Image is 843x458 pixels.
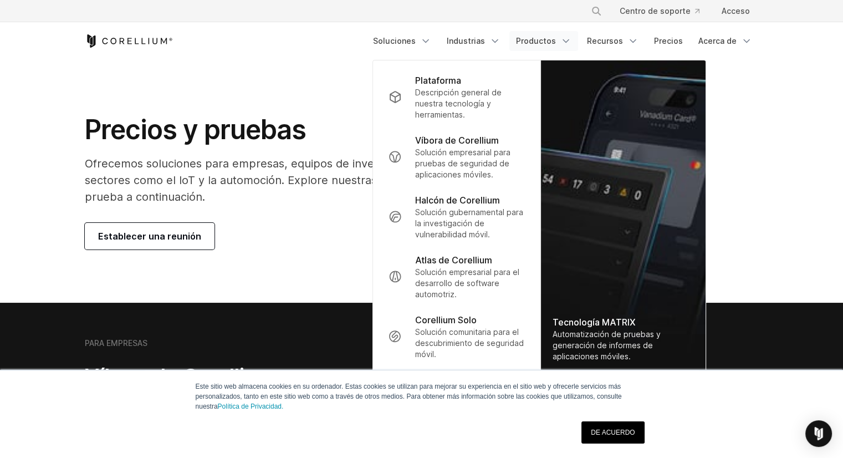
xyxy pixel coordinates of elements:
[805,420,832,447] div: Open Intercom Messenger
[85,364,274,388] font: Víbora de Corellium
[447,36,485,45] font: Industrias
[379,307,534,367] a: Corellium Solo Solución comunitaria para el descubrimiento de seguridad móvil.
[415,88,501,119] font: Descripción general de nuestra tecnología y herramientas.
[415,267,519,299] font: Solución empresarial para el desarrollo de software automotriz.
[586,1,606,21] button: Buscar
[85,338,147,348] font: PARA EMPRESAS
[379,127,534,187] a: Víbora de Corellium Solución empresarial para pruebas de seguridad de aplicaciones móviles.
[379,247,534,307] a: Atlas de Corellium Solución empresarial para el desarrollo de software automotriz.
[591,429,635,436] font: DE ACUERDO
[541,60,706,373] a: Tecnología MATRIX Automatización de pruebas y generación de informes de aplicaciones móviles.
[415,147,510,179] font: Solución empresarial para pruebas de seguridad de aplicaciones móviles.
[366,31,759,51] div: Menú de navegación
[85,34,173,48] a: Inicio de Corellium
[98,231,201,242] font: Establecer una reunión
[581,421,644,444] a: DE ACUERDO
[552,317,635,328] font: Tecnología MATRIX
[516,36,556,45] font: Productos
[698,36,737,45] font: Acerca de
[654,36,683,45] font: Precios
[587,36,623,45] font: Recursos
[85,113,306,146] font: Precios y pruebas
[415,75,461,86] font: Plataforma
[722,6,750,16] font: Acceso
[379,67,534,127] a: Plataforma Descripción general de nuestra tecnología y herramientas.
[85,223,214,250] a: Establecer una reunión
[552,329,660,361] font: Automatización de pruebas y generación de informes de aplicaciones móviles.
[415,207,523,239] font: Solución gubernamental para la investigación de vulnerabilidad móvil.
[415,314,476,325] font: Corellium Solo
[415,255,492,266] font: Atlas de Corellium
[578,1,759,21] div: Menú de navegación
[620,6,691,16] font: Centro de soporte
[415,135,498,146] font: Víbora de Corellium
[218,403,284,410] a: Política de Privacidad.
[541,60,706,373] img: Matriz_WebNav_1x
[85,157,506,203] font: Ofrecemos soluciones para empresas, equipos de investigación, comunidades y sectores como el IoT ...
[196,383,622,410] font: Este sitio web almacena cookies en su ordenador. Estas cookies se utilizan para mejorar su experi...
[415,327,523,359] font: Solución comunitaria para el descubrimiento de seguridad móvil.
[415,195,499,206] font: Halcón de Corellium
[373,36,416,45] font: Soluciones
[379,187,534,247] a: Halcón de Corellium Solución gubernamental para la investigación de vulnerabilidad móvil.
